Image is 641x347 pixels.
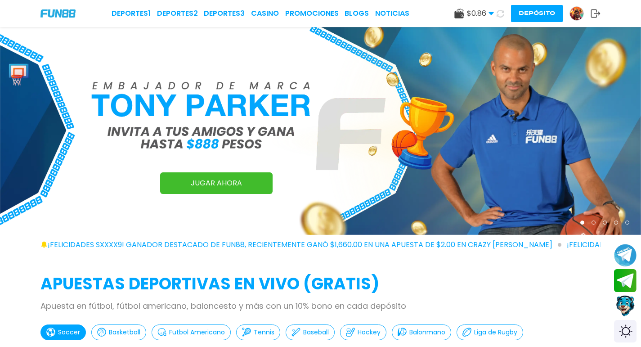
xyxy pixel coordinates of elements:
[569,6,591,21] a: Avatar
[375,8,409,19] a: NOTICIAS
[614,320,637,342] div: Switch theme
[251,8,279,19] a: CASINO
[40,324,86,340] button: Soccer
[345,8,369,19] a: BLOGS
[285,8,339,19] a: Promociones
[254,328,274,337] p: Tennis
[48,239,561,250] span: ¡FELICIDADES sxxxx9! GANADOR DESTACADO DE FUN88, RECIENTEMENTE GANÓ $1,660.00 EN UNA APUESTA DE $...
[570,7,583,20] img: Avatar
[58,328,80,337] p: Soccer
[474,328,517,337] p: Liga de Rugby
[40,300,601,312] p: Apuesta en fútbol, fútbol americano, baloncesto y más con un 10% bono en cada depósito
[160,172,273,194] a: JUGAR AHORA
[409,328,445,337] p: Balonmano
[157,8,198,19] a: Deportes2
[467,8,494,19] span: $ 0.86
[614,243,637,267] button: Join telegram channel
[40,272,601,296] h2: APUESTAS DEPORTIVAS EN VIVO (gratis)
[614,294,637,318] button: Contact customer service
[340,324,386,340] button: Hockey
[236,324,280,340] button: Tennis
[457,324,523,340] button: Liga de Rugby
[91,324,146,340] button: Basketball
[169,328,225,337] p: Futbol Americano
[109,328,140,337] p: Basketball
[40,9,76,17] img: Company Logo
[511,5,563,22] button: Depósito
[152,324,231,340] button: Futbol Americano
[392,324,451,340] button: Balonmano
[614,269,637,293] button: Join telegram
[286,324,335,340] button: Baseball
[204,8,245,19] a: Deportes3
[303,328,329,337] p: Baseball
[358,328,381,337] p: Hockey
[112,8,151,19] a: Deportes1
